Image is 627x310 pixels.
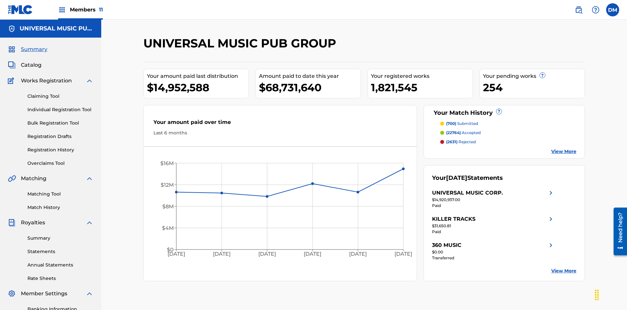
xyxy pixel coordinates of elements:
[551,267,576,274] a: View More
[432,229,555,235] div: Paid
[609,205,627,259] iframe: Resource Center
[547,241,555,249] img: right chevron icon
[143,36,339,51] h2: UNIVERSAL MUSIC PUB GROUP
[547,215,555,223] img: right chevron icon
[86,77,93,85] img: expand
[446,121,456,126] span: (700)
[153,129,407,136] div: Last 6 months
[167,247,174,253] tspan: $0
[27,160,93,167] a: Overclaims Tool
[575,6,583,14] img: search
[8,77,16,85] img: Works Registration
[483,72,585,80] div: Your pending works
[483,80,585,95] div: 254
[27,146,93,153] a: Registration History
[446,139,476,145] p: rejected
[21,219,45,227] span: Royalties
[27,93,93,100] a: Claiming Tool
[21,61,41,69] span: Catalog
[551,148,576,155] a: View More
[547,189,555,197] img: right chevron icon
[21,77,72,85] span: Works Registration
[432,189,555,209] a: UNIVERSAL MUSIC CORP.right chevron icon$14,920,937.00Paid
[592,6,600,14] img: help
[432,241,461,249] div: 360 MUSIC
[147,80,249,95] div: $14,952,588
[27,106,93,113] a: Individual Registration Tool
[27,191,93,198] a: Matching Tool
[27,248,93,255] a: Statements
[86,290,93,298] img: expand
[8,219,16,227] img: Royalties
[8,290,16,298] img: Member Settings
[21,175,46,182] span: Matching
[8,61,16,69] img: Catalog
[8,175,16,182] img: Matching
[371,80,473,95] div: 1,821,545
[594,279,627,310] iframe: Chat Widget
[27,204,93,211] a: Match History
[446,174,467,181] span: [DATE]
[446,130,481,136] p: accepted
[58,6,66,14] img: Top Rightsholders
[21,45,47,53] span: Summary
[432,174,503,182] div: Your Statements
[446,130,461,135] span: (22764)
[432,255,555,261] div: Transferred
[162,203,174,210] tspan: $8M
[153,118,407,129] div: Your amount paid over time
[258,251,276,257] tspan: [DATE]
[432,197,555,203] div: $14,920,937.00
[213,251,231,257] tspan: [DATE]
[440,130,577,136] a: (22764) accepted
[606,3,619,16] div: User Menu
[572,3,585,16] a: Public Search
[432,215,475,223] div: KILLER TRACKS
[446,121,478,127] p: submitted
[349,251,367,257] tspan: [DATE]
[8,61,41,69] a: CatalogCatalog
[27,235,93,242] a: Summary
[8,5,33,14] img: MLC Logo
[446,139,458,144] span: (2631)
[27,275,93,282] a: Rate Sheets
[27,133,93,140] a: Registration Drafts
[161,182,174,188] tspan: $12M
[304,251,321,257] tspan: [DATE]
[162,225,174,231] tspan: $4M
[432,249,555,255] div: $0.00
[432,223,555,229] div: $31,650.81
[540,73,545,78] span: ?
[86,219,93,227] img: expand
[432,241,555,261] a: 360 MUSICright chevron icon$0.00Transferred
[99,7,103,13] span: 11
[592,285,602,305] div: Drag
[27,120,93,127] a: Bulk Registration Tool
[589,3,602,16] div: Help
[259,72,361,80] div: Amount paid to date this year
[440,121,577,127] a: (700) submitted
[8,45,47,53] a: SummarySummary
[27,262,93,268] a: Annual Statements
[8,25,16,33] img: Accounts
[432,109,577,117] div: Your Match History
[160,160,174,166] tspan: $16M
[20,25,93,32] h5: UNIVERSAL MUSIC PUB GROUP
[432,189,503,197] div: UNIVERSAL MUSIC CORP.
[440,139,577,145] a: (2631) rejected
[70,6,103,13] span: Members
[395,251,412,257] tspan: [DATE]
[371,72,473,80] div: Your registered works
[432,203,555,209] div: Paid
[168,251,185,257] tspan: [DATE]
[21,290,67,298] span: Member Settings
[432,215,555,235] a: KILLER TRACKSright chevron icon$31,650.81Paid
[8,45,16,53] img: Summary
[259,80,361,95] div: $68,731,640
[496,109,502,114] span: ?
[147,72,249,80] div: Your amount paid last distribution
[86,175,93,182] img: expand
